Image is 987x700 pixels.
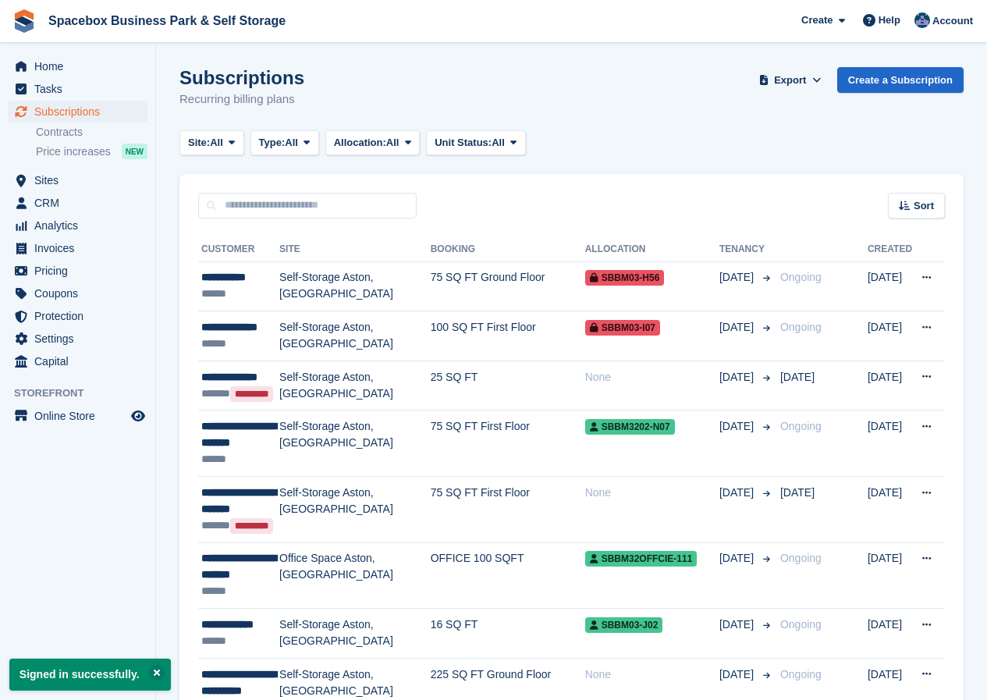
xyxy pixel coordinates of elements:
[914,198,934,214] span: Sort
[868,410,912,477] td: [DATE]
[34,55,128,77] span: Home
[8,215,147,236] a: menu
[8,169,147,191] a: menu
[36,125,147,140] a: Contracts
[719,237,774,262] th: Tenancy
[34,215,128,236] span: Analytics
[719,666,757,683] span: [DATE]
[129,407,147,425] a: Preview store
[431,311,585,361] td: 100 SQ FT First Floor
[279,261,431,311] td: Self-Storage Aston, [GEOGRAPHIC_DATA]
[34,350,128,372] span: Capital
[879,12,900,28] span: Help
[868,542,912,609] td: [DATE]
[426,130,525,156] button: Unit Status: All
[34,305,128,327] span: Protection
[868,311,912,361] td: [DATE]
[179,130,244,156] button: Site: All
[8,305,147,327] a: menu
[14,386,155,401] span: Storefront
[8,55,147,77] a: menu
[719,550,757,567] span: [DATE]
[12,9,36,33] img: stora-icon-8386f47178a22dfd0bd8f6a31ec36ba5ce8667c1dd55bd0f319d3a0aa187defe.svg
[719,369,757,386] span: [DATE]
[868,237,912,262] th: Created
[34,192,128,214] span: CRM
[8,260,147,282] a: menu
[8,282,147,304] a: menu
[719,485,757,501] span: [DATE]
[585,666,719,683] div: None
[279,361,431,410] td: Self-Storage Aston, [GEOGRAPHIC_DATA]
[780,321,822,333] span: Ongoing
[780,371,815,383] span: [DATE]
[8,101,147,123] a: menu
[179,67,304,88] h1: Subscriptions
[801,12,833,28] span: Create
[780,486,815,499] span: [DATE]
[780,552,822,564] span: Ongoing
[719,418,757,435] span: [DATE]
[386,135,399,151] span: All
[431,609,585,659] td: 16 SQ FT
[585,419,675,435] span: SBBM3202-N07
[585,237,719,262] th: Allocation
[279,237,431,262] th: Site
[585,617,663,633] span: SBBM03-J02
[492,135,505,151] span: All
[932,13,973,29] span: Account
[279,542,431,609] td: Office Space Aston, [GEOGRAPHIC_DATA]
[8,78,147,100] a: menu
[431,477,585,543] td: 75 SQ FT First Floor
[42,8,292,34] a: Spacebox Business Park & Self Storage
[868,261,912,311] td: [DATE]
[8,237,147,259] a: menu
[431,361,585,410] td: 25 SQ FT
[334,135,386,151] span: Allocation:
[34,282,128,304] span: Coupons
[780,668,822,680] span: Ongoing
[585,270,665,286] span: SBBM03-H56
[868,361,912,410] td: [DATE]
[285,135,298,151] span: All
[868,609,912,659] td: [DATE]
[179,91,304,108] p: Recurring billing plans
[780,420,822,432] span: Ongoing
[431,261,585,311] td: 75 SQ FT Ground Floor
[431,542,585,609] td: OFFICE 100 SQFT
[34,169,128,191] span: Sites
[34,78,128,100] span: Tasks
[250,130,319,156] button: Type: All
[34,405,128,427] span: Online Store
[259,135,286,151] span: Type:
[279,410,431,477] td: Self-Storage Aston, [GEOGRAPHIC_DATA]
[34,101,128,123] span: Subscriptions
[34,260,128,282] span: Pricing
[868,477,912,543] td: [DATE]
[585,485,719,501] div: None
[431,410,585,477] td: 75 SQ FT First Floor
[8,328,147,350] a: menu
[198,237,279,262] th: Customer
[719,319,757,336] span: [DATE]
[585,369,719,386] div: None
[325,130,421,156] button: Allocation: All
[719,269,757,286] span: [DATE]
[780,271,822,283] span: Ongoing
[585,551,698,567] span: SBBM32OFFCIE-111
[719,616,757,633] span: [DATE]
[435,135,492,151] span: Unit Status:
[8,350,147,372] a: menu
[431,237,585,262] th: Booking
[279,477,431,543] td: Self-Storage Aston, [GEOGRAPHIC_DATA]
[914,12,930,28] img: Daud
[34,328,128,350] span: Settings
[780,618,822,631] span: Ongoing
[585,320,660,336] span: SBBM03-I07
[756,67,825,93] button: Export
[8,405,147,427] a: menu
[34,237,128,259] span: Invoices
[279,609,431,659] td: Self-Storage Aston, [GEOGRAPHIC_DATA]
[210,135,223,151] span: All
[36,144,111,159] span: Price increases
